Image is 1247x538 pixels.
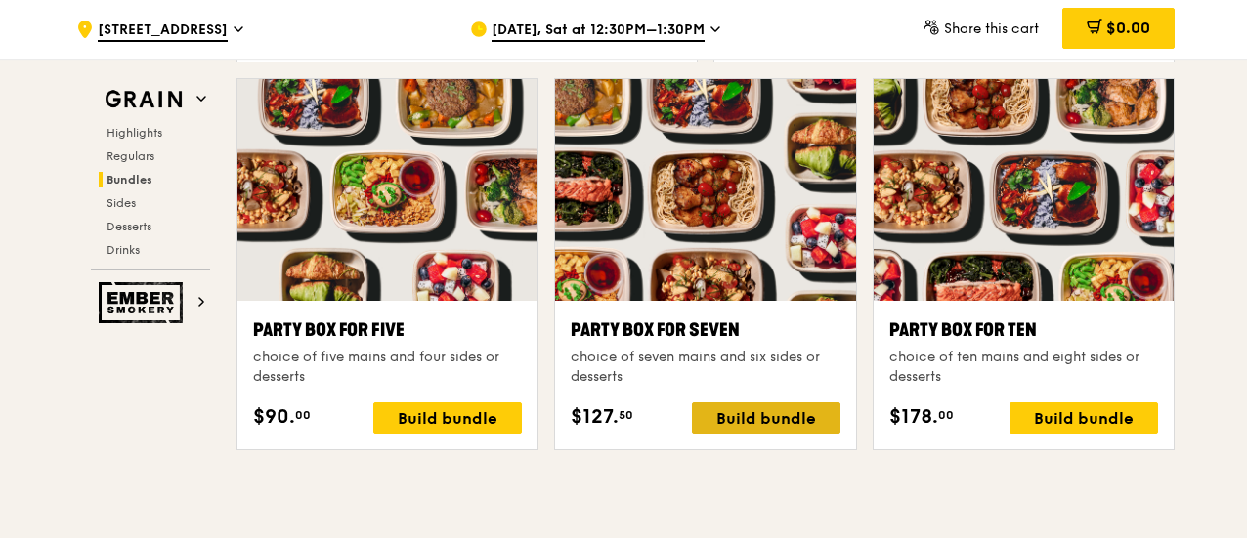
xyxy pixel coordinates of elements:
[1010,402,1158,434] div: Build bundle
[107,149,154,163] span: Regulars
[107,220,151,233] span: Desserts
[619,407,633,423] span: 50
[571,348,839,387] div: choice of seven mains and six sides or desserts
[253,348,522,387] div: choice of five mains and four sides or desserts
[107,196,136,210] span: Sides
[99,282,189,323] img: Ember Smokery web logo
[295,407,311,423] span: 00
[99,82,189,117] img: Grain web logo
[571,402,619,432] span: $127.
[98,21,228,42] span: [STREET_ADDRESS]
[944,21,1039,37] span: Share this cart
[107,243,140,257] span: Drinks
[107,173,152,186] span: Bundles
[107,126,162,140] span: Highlights
[692,402,840,434] div: Build bundle
[253,316,522,344] div: Party Box for Five
[492,21,705,42] span: [DATE], Sat at 12:30PM–1:30PM
[253,402,295,432] span: $90.
[373,402,522,434] div: Build bundle
[938,407,954,423] span: 00
[1106,19,1150,37] span: $0.00
[889,348,1158,387] div: choice of ten mains and eight sides or desserts
[889,316,1158,344] div: Party Box for Ten
[889,402,938,432] span: $178.
[571,316,839,344] div: Party Box for Seven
